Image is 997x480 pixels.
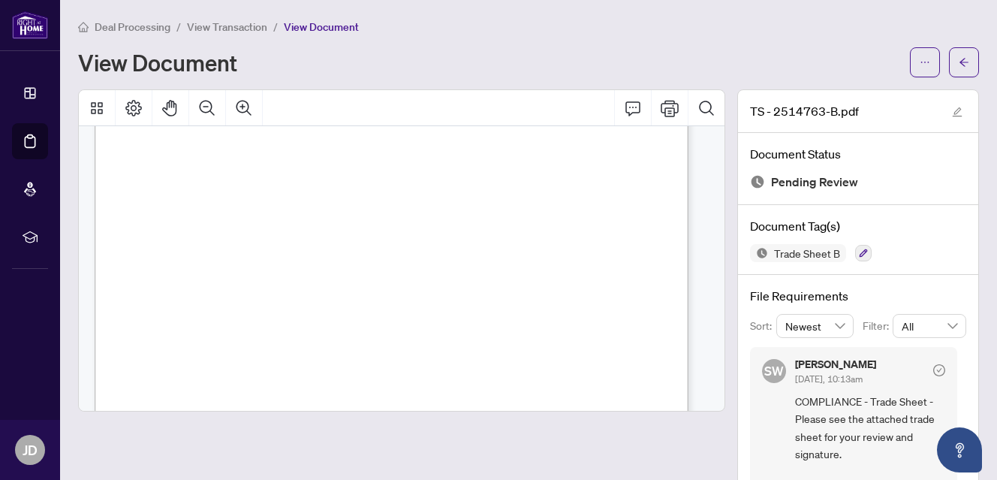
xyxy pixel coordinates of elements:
span: Deal Processing [95,20,170,34]
img: logo [12,11,48,39]
span: Newest [785,315,845,337]
span: check-circle [933,364,945,376]
span: Trade Sheet B [768,248,846,258]
img: Status Icon [750,244,768,262]
h4: File Requirements [750,287,966,305]
p: Filter: [863,318,893,334]
h5: [PERSON_NAME] [795,359,876,370]
span: View Document [284,20,359,34]
li: / [176,18,181,35]
button: Open asap [937,427,982,472]
span: [DATE], 10:13am [795,373,863,385]
li: / [273,18,278,35]
p: Sort: [750,318,776,334]
span: edit [952,107,962,117]
span: SW [764,361,784,381]
h4: Document Tag(s) [750,217,966,235]
span: home [78,22,89,32]
span: TS - 2514763-B.pdf [750,102,859,120]
span: arrow-left [959,57,969,68]
span: View Transaction [187,20,267,34]
h1: View Document [78,50,237,74]
span: ellipsis [920,57,930,68]
img: Document Status [750,174,765,189]
span: All [902,315,957,337]
span: JD [23,439,38,460]
span: Pending Review [771,172,858,192]
h4: Document Status [750,145,966,163]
